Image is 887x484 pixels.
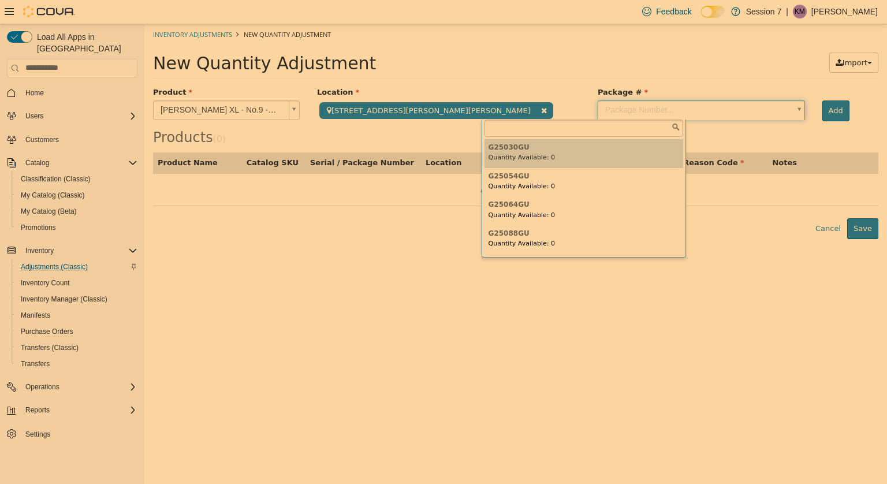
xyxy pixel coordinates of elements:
[12,340,142,356] button: Transfers (Classic)
[21,311,50,320] span: Manifests
[16,204,81,218] a: My Catalog (Beta)
[344,177,535,184] h6: G25064GU
[21,380,137,394] span: Operations
[16,341,137,355] span: Transfers (Classic)
[21,244,58,258] button: Inventory
[16,357,137,371] span: Transfers
[795,5,805,18] span: KM
[25,430,50,439] span: Settings
[16,276,74,290] a: Inventory Count
[12,203,142,219] button: My Catalog (Beta)
[12,307,142,323] button: Manifests
[21,343,79,352] span: Transfers (Classic)
[25,158,49,167] span: Catalog
[21,403,54,417] button: Reports
[21,403,137,417] span: Reports
[344,120,535,127] h6: G25030GU
[12,356,142,372] button: Transfers
[16,221,61,234] a: Promotions
[16,308,55,322] a: Manifests
[12,291,142,307] button: Inventory Manager (Classic)
[21,85,137,100] span: Home
[344,158,411,166] small: Quantity Available: 0
[811,5,878,18] p: [PERSON_NAME]
[12,275,142,291] button: Inventory Count
[21,174,91,184] span: Classification (Classic)
[16,188,137,202] span: My Catalog (Classic)
[21,262,88,271] span: Adjustments (Classic)
[701,6,725,18] input: Dark Mode
[21,426,137,441] span: Settings
[16,325,137,338] span: Purchase Orders
[2,131,142,148] button: Customers
[21,207,77,216] span: My Catalog (Beta)
[344,148,535,156] h6: G25054GU
[16,260,92,274] a: Adjustments (Classic)
[12,323,142,340] button: Purchase Orders
[21,109,137,123] span: Users
[21,191,85,200] span: My Catalog (Classic)
[16,292,112,306] a: Inventory Manager (Classic)
[21,156,137,170] span: Catalog
[2,425,142,442] button: Settings
[21,427,55,441] a: Settings
[2,379,142,395] button: Operations
[12,259,142,275] button: Adjustments (Classic)
[16,308,137,322] span: Manifests
[16,204,137,218] span: My Catalog (Beta)
[344,206,535,213] h6: G25088GU
[25,135,59,144] span: Customers
[16,172,95,186] a: Classification (Classic)
[32,31,137,54] span: Load All Apps in [GEOGRAPHIC_DATA]
[16,260,137,274] span: Adjustments (Classic)
[7,80,137,472] nav: Complex example
[16,221,137,234] span: Promotions
[25,88,44,98] span: Home
[16,325,78,338] a: Purchase Orders
[16,357,54,371] a: Transfers
[25,111,43,121] span: Users
[2,84,142,101] button: Home
[344,187,411,195] small: Quantity Available: 0
[21,133,64,147] a: Customers
[12,219,142,236] button: Promotions
[21,156,54,170] button: Catalog
[2,402,142,418] button: Reports
[21,327,73,336] span: Purchase Orders
[25,382,59,392] span: Operations
[21,278,70,288] span: Inventory Count
[23,6,75,17] img: Cova
[2,155,142,171] button: Catalog
[21,244,137,258] span: Inventory
[16,341,83,355] a: Transfers (Classic)
[656,6,691,17] span: Feedback
[16,172,137,186] span: Classification (Classic)
[21,132,137,147] span: Customers
[2,243,142,259] button: Inventory
[21,359,50,368] span: Transfers
[786,5,788,18] p: |
[12,171,142,187] button: Classification (Classic)
[21,223,56,232] span: Promotions
[21,109,48,123] button: Users
[344,129,411,137] small: Quantity Available: 0
[793,5,807,18] div: Kate McCarthy
[21,380,64,394] button: Operations
[746,5,781,18] p: Session 7
[21,295,107,304] span: Inventory Manager (Classic)
[344,215,411,223] small: Quantity Available: 0
[21,86,49,100] a: Home
[12,187,142,203] button: My Catalog (Classic)
[16,292,137,306] span: Inventory Manager (Classic)
[25,246,54,255] span: Inventory
[144,24,887,484] iframe: To enrich screen reader interactions, please activate Accessibility in Grammarly extension settings
[16,188,90,202] a: My Catalog (Classic)
[25,405,50,415] span: Reports
[16,276,137,290] span: Inventory Count
[2,108,142,124] button: Users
